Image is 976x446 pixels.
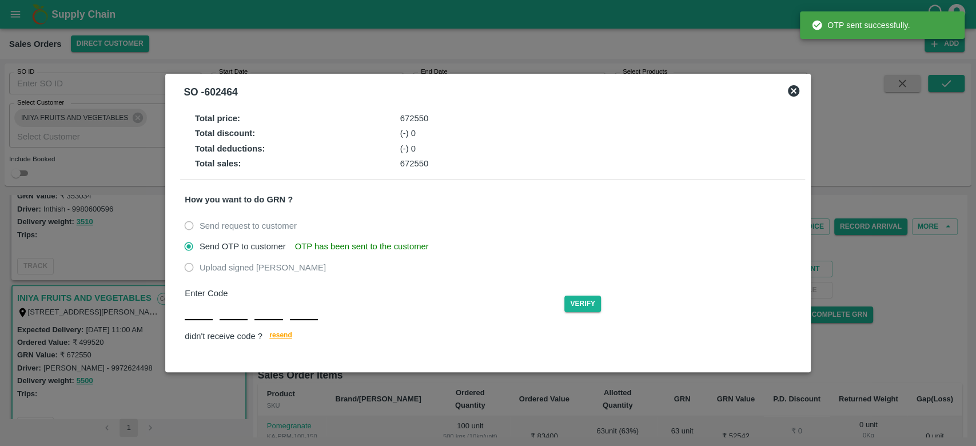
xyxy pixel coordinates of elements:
span: Upload signed [PERSON_NAME] [200,261,326,274]
span: resend [269,329,292,341]
button: Verify [564,296,601,312]
div: Enter Code [185,287,564,300]
span: Send request to customer [200,220,297,232]
div: OTP sent successfully. [811,15,910,35]
strong: Total sales : [195,159,241,168]
span: 672550 [400,114,429,123]
span: Send OTP to customer [200,240,286,253]
span: OTP has been sent to the customer [295,240,429,253]
strong: Total deductions : [195,144,265,153]
span: (-) 0 [400,144,416,153]
strong: Total price : [195,114,240,123]
span: (-) 0 [400,129,416,138]
strong: Total discount : [195,129,255,138]
span: 672550 [400,159,429,168]
div: didn't receive code ? [185,329,800,344]
strong: How you want to do GRN ? [185,195,293,204]
button: resend [262,329,299,344]
div: SO - 602464 [184,84,237,100]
